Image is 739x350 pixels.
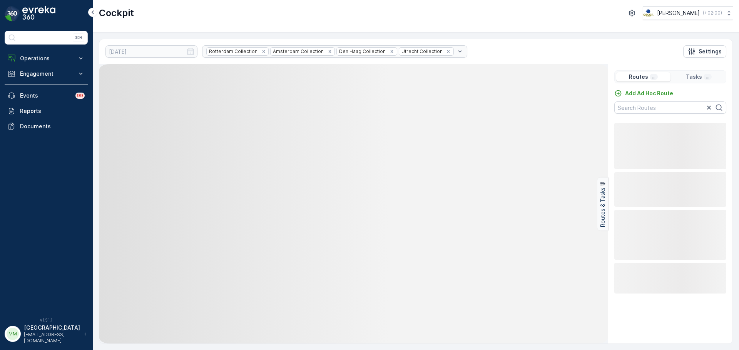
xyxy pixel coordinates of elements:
p: Settings [699,48,722,55]
input: Search Routes [614,101,726,114]
button: Engagement [5,66,88,81]
span: v 1.51.1 [5,318,88,322]
p: 99 [77,93,83,99]
p: Cockpit [99,7,134,19]
p: ... [705,74,710,80]
p: Events [20,92,71,100]
img: logo [5,6,20,22]
p: Engagement [20,70,72,78]
a: Add Ad Hoc Route [614,90,673,97]
p: ( +02:00 ) [703,10,722,16]
p: Documents [20,123,85,130]
p: [GEOGRAPHIC_DATA] [24,324,80,332]
a: Documents [5,119,88,134]
img: logo_dark-DEwI_e13.png [22,6,55,22]
input: dd/mm/yyyy [105,45,197,58]
p: Operations [20,55,72,62]
p: Tasks [686,73,702,81]
div: MM [7,328,19,340]
p: Routes [629,73,648,81]
p: ⌘B [75,35,82,41]
a: Reports [5,103,88,119]
button: MM[GEOGRAPHIC_DATA][EMAIL_ADDRESS][DOMAIN_NAME] [5,324,88,344]
p: Add Ad Hoc Route [625,90,673,97]
p: Reports [20,107,85,115]
a: Events99 [5,88,88,103]
p: Routes & Tasks [599,187,607,227]
button: [PERSON_NAME](+02:00) [643,6,733,20]
p: [EMAIL_ADDRESS][DOMAIN_NAME] [24,332,80,344]
button: Settings [683,45,726,58]
img: basis-logo_rgb2x.png [643,9,654,17]
p: [PERSON_NAME] [657,9,700,17]
button: Operations [5,51,88,66]
p: ... [651,74,656,80]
